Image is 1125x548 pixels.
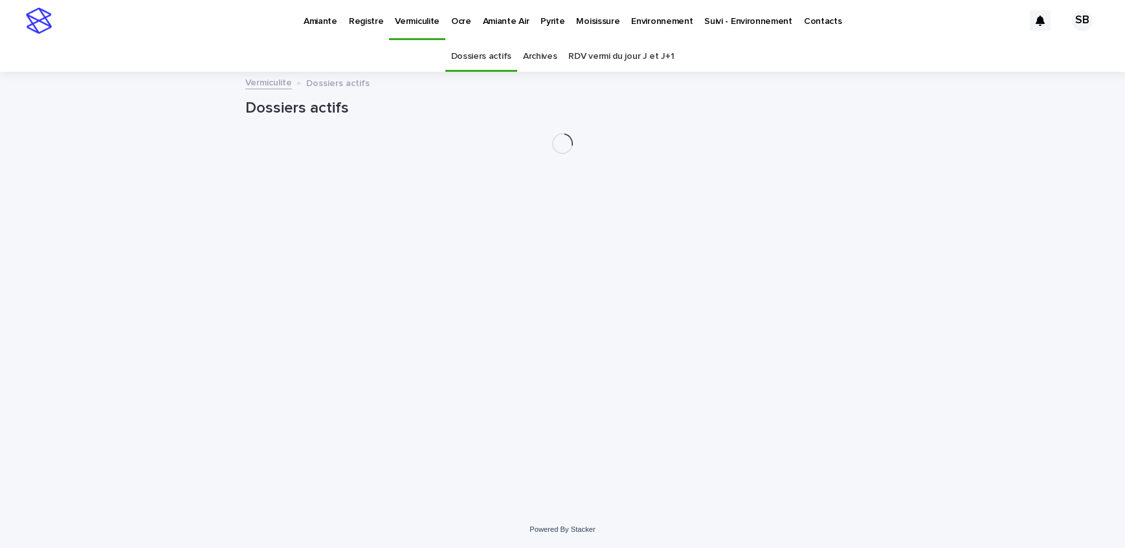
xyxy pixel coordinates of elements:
a: Archives [523,41,557,72]
p: Dossiers actifs [306,75,370,89]
a: RDV vermi du jour J et J+1 [568,41,674,72]
img: stacker-logo-s-only.png [26,8,52,34]
a: Vermiculite [245,74,292,89]
div: SB [1072,10,1093,31]
a: Powered By Stacker [529,525,595,533]
a: Dossiers actifs [451,41,511,72]
h1: Dossiers actifs [245,99,880,118]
